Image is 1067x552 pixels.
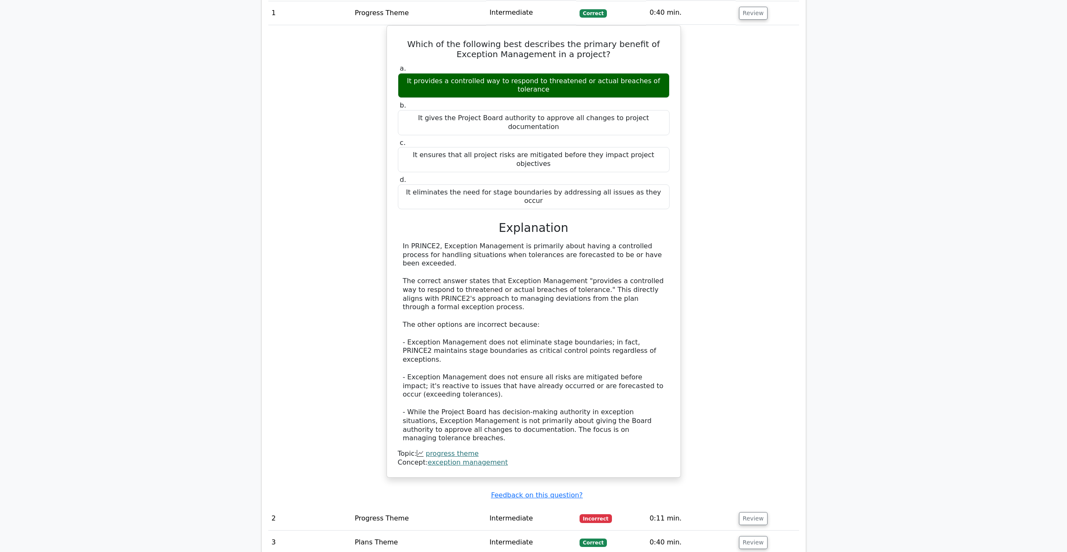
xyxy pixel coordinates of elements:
td: Intermediate [486,1,576,25]
a: exception management [428,458,508,466]
button: Review [739,536,768,549]
div: Concept: [398,458,670,467]
td: Intermediate [486,507,576,531]
div: It provides a controlled way to respond to threatened or actual breaches of tolerance [398,73,670,98]
span: Correct [580,9,607,18]
td: 0:11 min. [646,507,735,531]
h3: Explanation [403,221,665,235]
h5: Which of the following best describes the primary benefit of Exception Management in a project? [397,39,670,59]
div: It ensures that all project risks are mitigated before they impact project objectives [398,147,670,172]
span: Incorrect [580,514,612,523]
span: d. [400,176,406,184]
span: b. [400,101,406,109]
td: 2 [268,507,352,531]
a: progress theme [426,449,479,457]
span: Correct [580,539,607,547]
div: Topic: [398,449,670,458]
td: 0:40 min. [646,1,735,25]
td: Progress Theme [351,507,486,531]
div: In PRINCE2, Exception Management is primarily about having a controlled process for handling situ... [403,242,665,443]
button: Review [739,7,768,20]
span: c. [400,139,406,147]
a: Feedback on this question? [491,491,582,499]
button: Review [739,512,768,525]
td: 1 [268,1,352,25]
div: It eliminates the need for stage boundaries by addressing all issues as they occur [398,184,670,210]
td: Progress Theme [351,1,486,25]
div: It gives the Project Board authority to approve all changes to project documentation [398,110,670,135]
span: a. [400,64,406,72]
